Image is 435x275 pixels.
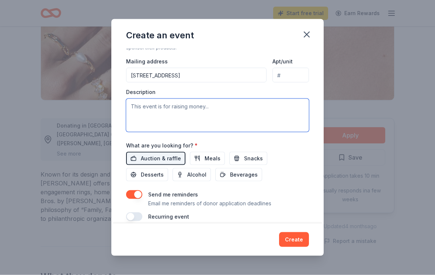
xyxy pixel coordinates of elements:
[272,58,293,65] label: Apt/unit
[148,213,189,220] label: Recurring event
[190,152,225,165] button: Meals
[148,199,271,208] p: Email me reminders of donor application deadlines
[141,154,181,163] span: Auction & raffle
[173,168,211,181] button: Alcohol
[205,154,220,163] span: Meals
[229,152,267,165] button: Snacks
[141,170,164,179] span: Desserts
[187,170,206,179] span: Alcohol
[148,191,198,198] label: Send me reminders
[126,58,168,65] label: Mailing address
[126,168,168,181] button: Desserts
[230,170,258,179] span: Beverages
[126,29,194,41] div: Create an event
[126,152,185,165] button: Auction & raffle
[126,68,267,83] input: Enter a US address
[279,232,309,247] button: Create
[244,154,263,163] span: Snacks
[126,142,198,149] label: What are you looking for?
[126,88,156,96] label: Description
[215,168,262,181] button: Beverages
[272,68,309,83] input: #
